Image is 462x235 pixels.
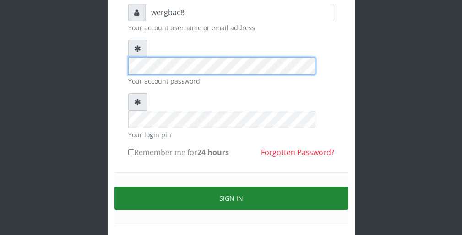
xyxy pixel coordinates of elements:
b: 24 hours [197,147,229,157]
small: Your account password [128,76,334,86]
button: Sign in [114,187,348,210]
label: Remember me for [128,147,229,158]
input: Remember me for24 hours [128,149,134,155]
small: Your account username or email address [128,23,334,32]
a: Forgotten Password? [261,147,334,157]
small: Your login pin [128,130,334,139]
input: Username or email address [145,4,334,21]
